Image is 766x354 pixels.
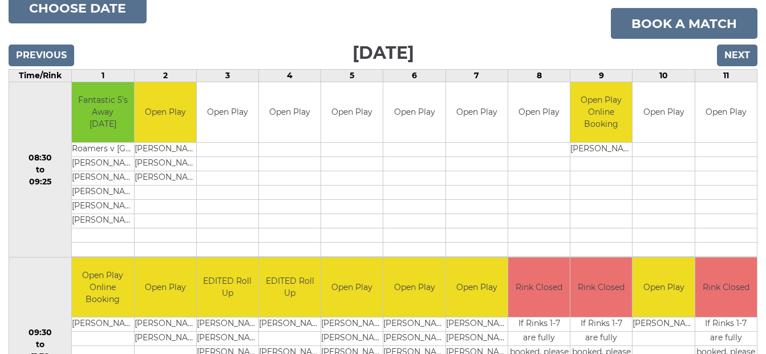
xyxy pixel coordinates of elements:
td: [PERSON_NAME] [197,317,258,332]
td: [PERSON_NAME] [72,199,133,214]
a: Book a match [611,8,757,39]
td: [PERSON_NAME] [446,317,508,332]
td: 10 [633,70,695,82]
td: Open Play [446,258,508,317]
td: are fully [508,332,570,346]
td: Open Play [383,258,445,317]
td: [PERSON_NAME] [135,156,196,171]
td: EDITED Roll Up [259,258,321,317]
td: 3 [196,70,258,82]
td: Open Play [508,82,570,142]
td: Open Play [383,82,445,142]
td: Rink Closed [570,258,632,317]
td: are fully [570,332,632,346]
td: Open Play Online Booking [72,258,133,317]
td: [PERSON_NAME] [135,317,196,332]
td: Fantastic 5's Away [DATE] [72,82,133,142]
td: [PERSON_NAME] [197,332,258,346]
td: [PERSON_NAME] [135,171,196,185]
td: [PERSON_NAME] [383,332,445,346]
td: If Rinks 1-7 [570,317,632,332]
td: Rink Closed [695,258,757,317]
td: EDITED Roll Up [197,258,258,317]
td: 9 [570,70,633,82]
td: If Rinks 1-7 [508,317,570,332]
td: Open Play [633,258,694,317]
td: Roamers v [GEOGRAPHIC_DATA] [72,142,133,156]
td: 5 [321,70,383,82]
td: 11 [695,70,757,82]
td: [PERSON_NAME] [135,142,196,156]
td: 2 [134,70,196,82]
td: [PERSON_NAME] [321,332,383,346]
td: [PERSON_NAME] [72,317,133,332]
td: Open Play [259,82,321,142]
td: Open Play [446,82,508,142]
td: are fully [695,332,757,346]
td: [PERSON_NAME] [259,317,321,332]
td: [PERSON_NAME] [72,171,133,185]
td: If Rinks 1-7 [695,317,757,332]
td: [PERSON_NAME] [135,332,196,346]
td: Open Play [321,82,383,142]
td: 1 [72,70,134,82]
td: Open Play [321,258,383,317]
td: Open Play [633,82,694,142]
td: Open Play [197,82,258,142]
input: Next [717,45,757,66]
td: [PERSON_NAME] [72,185,133,199]
input: Previous [9,45,74,66]
td: [PERSON_NAME] [633,317,694,332]
td: [PERSON_NAME] [446,332,508,346]
td: [PERSON_NAME] [321,317,383,332]
td: 4 [259,70,321,82]
td: Open Play [135,258,196,317]
td: [PERSON_NAME] [72,214,133,228]
td: [PERSON_NAME] [72,156,133,171]
td: [PERSON_NAME] [570,142,632,156]
td: Rink Closed [508,258,570,317]
td: [PERSON_NAME] [383,317,445,332]
td: Open Play Online Booking [570,82,632,142]
td: Time/Rink [9,70,72,82]
td: 08:30 to 09:25 [9,82,72,258]
td: Open Play [695,82,757,142]
td: 7 [445,70,508,82]
td: Open Play [135,82,196,142]
td: 6 [383,70,445,82]
td: 8 [508,70,570,82]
